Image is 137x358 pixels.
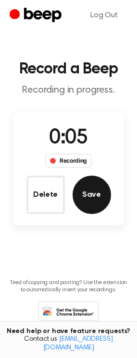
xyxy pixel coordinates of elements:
[49,128,87,148] span: 0:05
[45,154,92,168] div: Recording
[8,279,129,294] p: Tired of copying and pasting? Use the extension to automatically insert your recordings.
[73,176,111,214] button: Save Audio Record
[43,336,113,351] a: [EMAIL_ADDRESS][DOMAIN_NAME]
[26,176,65,214] button: Delete Audio Record
[81,4,127,27] a: Log Out
[8,61,129,77] h1: Record a Beep
[6,335,131,352] span: Contact us
[8,84,129,96] p: Recording in progress.
[10,6,64,25] a: Beep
